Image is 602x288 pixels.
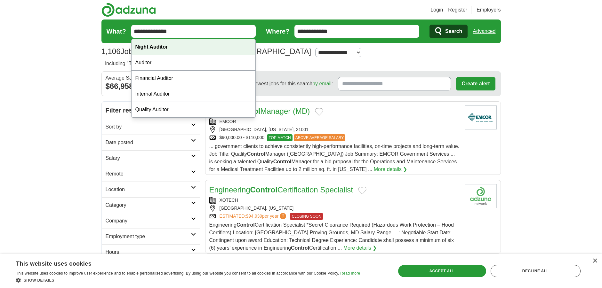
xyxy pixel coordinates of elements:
[132,55,256,71] div: Auditor
[456,77,495,90] button: Create alert
[220,119,236,124] a: EMCOR
[223,80,333,88] span: Receive the newest jobs for this search :
[266,27,289,36] label: Where?
[209,205,460,212] div: [GEOGRAPHIC_DATA], [US_STATE]
[102,197,200,213] a: Category
[267,134,292,141] span: TOP MATCH
[398,265,486,277] div: Accept all
[101,46,121,57] span: 1,106
[105,60,221,67] h2: including "Traffic" or "Control" or "Flagger"
[280,213,286,219] span: ?
[209,222,454,251] span: Engineering Certification Specialist *Secret Clearance Required (Hazardous Work Protection – Hood...
[294,134,346,141] span: ABOVE AVERAGE SALARY
[273,159,292,164] strong: Control
[209,126,460,133] div: [GEOGRAPHIC_DATA], [US_STATE], 21001
[106,139,191,146] h2: Date posted
[107,27,126,36] label: What?
[220,213,288,220] a: ESTIMATED:$94,939per year?
[465,105,497,129] img: EMCOR Group logo
[106,170,191,178] h2: Remote
[209,107,310,115] a: QualityControlManager (MD)
[430,6,443,14] a: Login
[209,185,353,194] a: EngineeringControlCertification Specialist
[102,182,200,197] a: Location
[209,197,460,204] div: XOTECH
[106,81,196,92] div: $66,958
[16,271,339,276] span: This website uses cookies to improve user experience and to enable personalised advertising. By u...
[102,119,200,135] a: Sort by
[24,278,54,283] span: Show details
[358,187,366,194] button: Add to favorite jobs
[106,217,191,225] h2: Company
[135,44,168,50] strong: Night Auditor
[445,25,462,38] span: Search
[246,214,262,219] span: $94,939
[592,259,597,263] div: Close
[106,233,191,240] h2: Employment type
[343,244,377,252] a: More details ❯
[132,102,256,118] div: Quality Auditor
[132,71,256,86] div: Financial Auditor
[101,3,156,17] img: Adzuna logo
[448,6,467,14] a: Register
[106,75,196,81] div: Average Salary
[237,222,255,228] strong: Control
[247,151,265,157] strong: Control
[101,47,311,56] h1: Jobs in [GEOGRAPHIC_DATA], [GEOGRAPHIC_DATA]
[16,258,344,268] div: This website uses cookies
[291,245,309,251] strong: Control
[102,244,200,260] a: Hours
[102,213,200,229] a: Company
[102,135,200,150] a: Date posted
[473,25,495,38] a: Advanced
[102,166,200,182] a: Remote
[315,108,323,116] button: Add to favorite jobs
[106,201,191,209] h2: Category
[340,271,360,276] a: Read more, opens a new window
[429,25,468,38] button: Search
[132,86,256,102] div: Internal Auditor
[106,123,191,131] h2: Sort by
[312,81,332,86] a: by email
[106,186,191,193] h2: Location
[102,102,200,119] h2: Filter results
[250,185,277,194] strong: Control
[16,277,360,283] div: Show details
[102,229,200,244] a: Employment type
[106,154,191,162] h2: Salary
[102,150,200,166] a: Salary
[477,6,501,14] a: Employers
[465,184,497,208] img: Company logo
[290,213,323,220] span: CLOSING SOON
[209,134,460,141] div: $90,000.00 - $110,000
[209,144,460,172] span: ... government clients to achieve consistently high-performance facilities, on-time projects and ...
[491,265,581,277] div: Decline all
[106,248,191,256] h2: Hours
[374,166,407,173] a: More details ❯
